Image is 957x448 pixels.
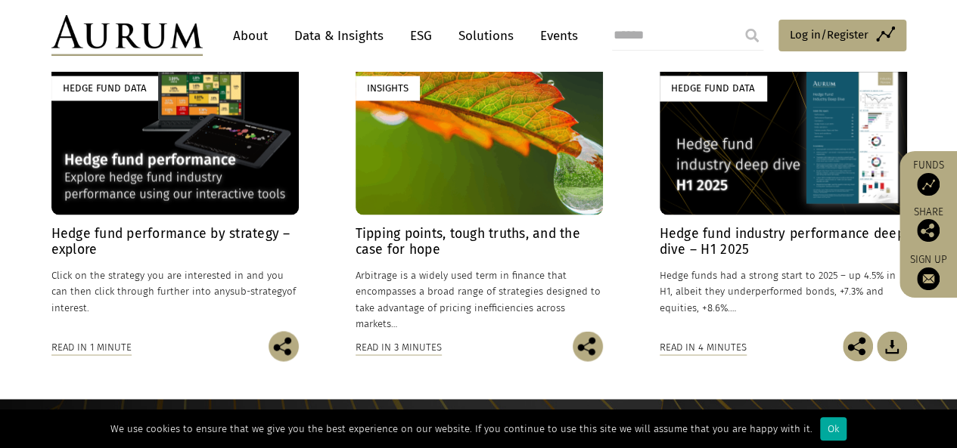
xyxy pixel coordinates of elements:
div: Insights [356,76,420,100]
img: Access Funds [917,173,940,196]
p: Arbitrage is a widely used term in finance that encompasses a broad range of strategies designed ... [356,267,603,332]
img: Sign up to our newsletter [917,267,940,290]
img: Share this post [269,331,299,361]
a: Insights Tipping points, tough truths, and the case for hope Arbitrage is a widely used term in f... [356,60,603,331]
a: ESG [402,22,440,50]
a: Solutions [451,22,521,50]
div: Read in 4 minutes [660,338,747,355]
a: Log in/Register [778,20,906,51]
div: Share [907,207,949,242]
div: Hedge Fund Data [51,76,158,100]
a: Funds [907,159,949,196]
p: Hedge funds had a strong start to 2025 – up 4.5% in H1, albeit they underperformed bonds, +7.3% a... [660,267,907,315]
img: Aurum [51,15,203,56]
input: Submit [737,20,767,51]
div: Read in 3 minutes [356,338,442,355]
span: Log in/Register [790,26,868,44]
span: sub-strategy [230,286,287,297]
a: Hedge Fund Data Hedge fund industry performance deep dive – H1 2025 Hedge funds had a strong star... [660,60,907,331]
div: Read in 1 minute [51,338,132,355]
p: Click on the strategy you are interested in and you can then click through further into any of in... [51,267,299,315]
h4: Tipping points, tough truths, and the case for hope [356,226,603,258]
img: Share this post [573,331,603,361]
img: Share this post [843,331,873,361]
a: Data & Insights [287,22,391,50]
a: Sign up [907,253,949,290]
a: Hedge Fund Data Hedge fund performance by strategy – explore Click on the strategy you are intere... [51,60,299,331]
div: Ok [820,417,847,440]
img: Download Article [877,331,907,361]
h4: Hedge fund performance by strategy – explore [51,226,299,258]
a: Events [533,22,578,50]
h4: Hedge fund industry performance deep dive – H1 2025 [660,226,907,258]
a: About [225,22,275,50]
img: Share this post [917,219,940,242]
div: Hedge Fund Data [660,76,766,100]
